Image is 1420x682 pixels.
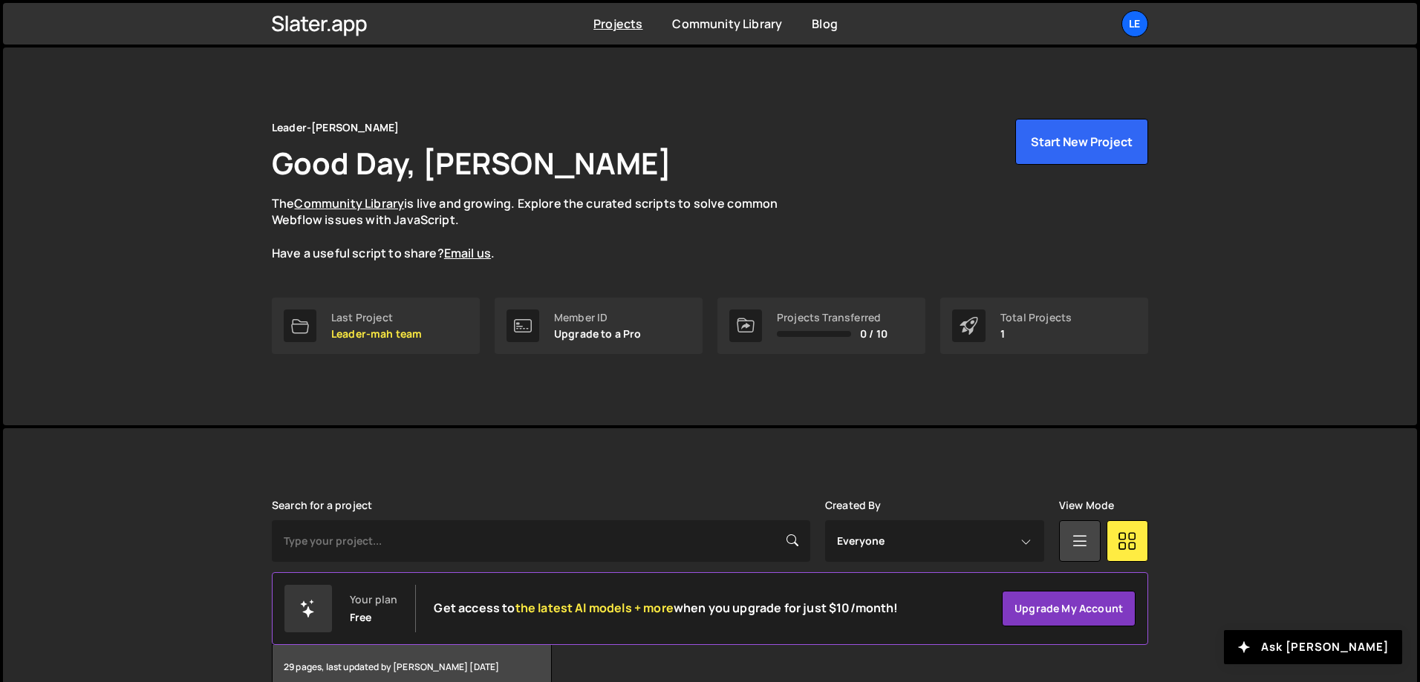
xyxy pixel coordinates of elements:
a: Upgrade my account [1002,591,1136,626]
h1: Good Day, [PERSON_NAME] [272,142,671,183]
h2: Get access to when you upgrade for just $10/month! [434,601,898,615]
div: Leader-[PERSON_NAME] [272,119,399,137]
label: View Mode [1059,499,1114,511]
a: Projects [593,16,642,32]
div: Free [350,611,372,623]
a: Le [1121,10,1148,37]
input: Type your project... [272,520,810,562]
label: Created By [825,499,882,511]
div: Total Projects [1000,312,1072,324]
a: Community Library [294,195,404,212]
p: 1 [1000,328,1072,340]
div: Projects Transferred [777,312,887,324]
span: 0 / 10 [860,328,887,340]
p: Leader-mah team [331,328,422,340]
span: the latest AI models + more [515,600,674,616]
div: Last Project [331,312,422,324]
p: Upgrade to a Pro [554,328,642,340]
a: Community Library [672,16,782,32]
button: Start New Project [1015,119,1148,165]
label: Search for a project [272,499,372,511]
button: Ask [PERSON_NAME] [1224,630,1402,664]
a: Blog [812,16,838,32]
p: The is live and growing. Explore the curated scripts to solve common Webflow issues with JavaScri... [272,195,807,262]
div: Member ID [554,312,642,324]
a: Last Project Leader-mah team [272,298,480,354]
a: Email us [444,245,491,261]
div: Your plan [350,594,397,606]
